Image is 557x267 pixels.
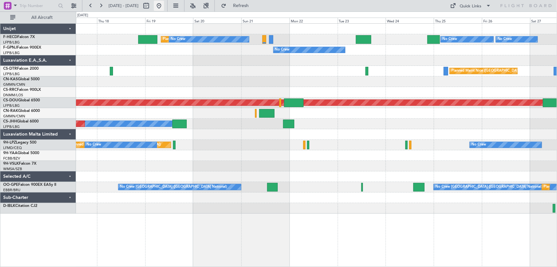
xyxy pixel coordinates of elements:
[3,82,25,87] a: GMMN/CMN
[3,35,17,39] span: F-HECD
[7,12,69,23] button: All Aircraft
[3,51,20,55] a: LFPB/LBG
[3,103,20,108] a: LFPB/LBG
[3,141,16,145] span: 9H-LPZ
[228,4,254,8] span: Refresh
[3,77,40,81] a: CN-KASGlobal 5000
[3,162,36,166] a: 9H-VSLKFalcon 7X
[17,15,67,20] span: All Aircraft
[3,204,37,208] a: D-IBLKCitation CJ2
[3,167,22,171] a: WMSA/SZB
[434,18,482,23] div: Thu 25
[3,98,40,102] a: CS-DOUGlobal 6500
[3,204,15,208] span: D-IBLK
[3,114,25,119] a: GMMN/CMN
[498,35,512,44] div: No Crew
[241,18,290,23] div: Sun 21
[386,18,434,23] div: Wed 24
[435,182,542,192] div: No Crew [GEOGRAPHIC_DATA] ([GEOGRAPHIC_DATA] National)
[3,77,18,81] span: CN-KAS
[442,35,457,44] div: No Crew
[3,46,17,50] span: F-GPNJ
[482,18,530,23] div: Fri 26
[3,145,22,150] a: LFMD/CEQ
[3,162,19,166] span: 9H-VSLK
[87,140,101,150] div: No Crew
[3,151,39,155] a: 9H-YAAGlobal 5000
[3,188,20,192] a: EBBR/BRU
[218,1,256,11] button: Refresh
[3,120,17,123] span: CS-JHH
[3,183,56,187] a: OO-GPEFalcon 900EX EASy II
[163,35,263,44] div: Planned Maint [GEOGRAPHIC_DATA] ([GEOGRAPHIC_DATA])
[3,88,41,92] a: CS-RRCFalcon 900LX
[19,1,56,11] input: Trip Number
[97,18,145,23] div: Thu 18
[145,18,193,23] div: Fri 19
[3,93,23,98] a: DNMM/LOS
[193,18,241,23] div: Sat 20
[3,109,18,113] span: CN-RAK
[460,3,482,10] div: Quick Links
[290,18,338,23] div: Mon 22
[3,141,36,145] a: 9H-LPZLegacy 500
[3,35,35,39] a: F-HECDFalcon 7X
[447,1,494,11] button: Quick Links
[3,183,18,187] span: OO-GPE
[3,67,17,71] span: CS-DTR
[109,3,139,9] span: [DATE] - [DATE]
[3,67,39,71] a: CS-DTRFalcon 2000
[3,40,20,45] a: LFPB/LBG
[451,66,523,76] div: Planned Maint Nice ([GEOGRAPHIC_DATA])
[3,124,20,129] a: LFPB/LBG
[77,13,88,18] div: [DATE]
[275,45,290,55] div: No Crew
[3,88,17,92] span: CS-RRC
[3,151,18,155] span: 9H-YAA
[120,182,227,192] div: No Crew [GEOGRAPHIC_DATA] ([GEOGRAPHIC_DATA] National)
[171,35,185,44] div: No Crew
[3,98,18,102] span: CS-DOU
[338,18,386,23] div: Tue 23
[471,140,486,150] div: No Crew
[3,109,40,113] a: CN-RAKGlobal 6000
[3,46,41,50] a: F-GPNJFalcon 900EX
[3,72,20,76] a: LFPB/LBG
[3,120,39,123] a: CS-JHHGlobal 6000
[3,156,20,161] a: FCBB/BZV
